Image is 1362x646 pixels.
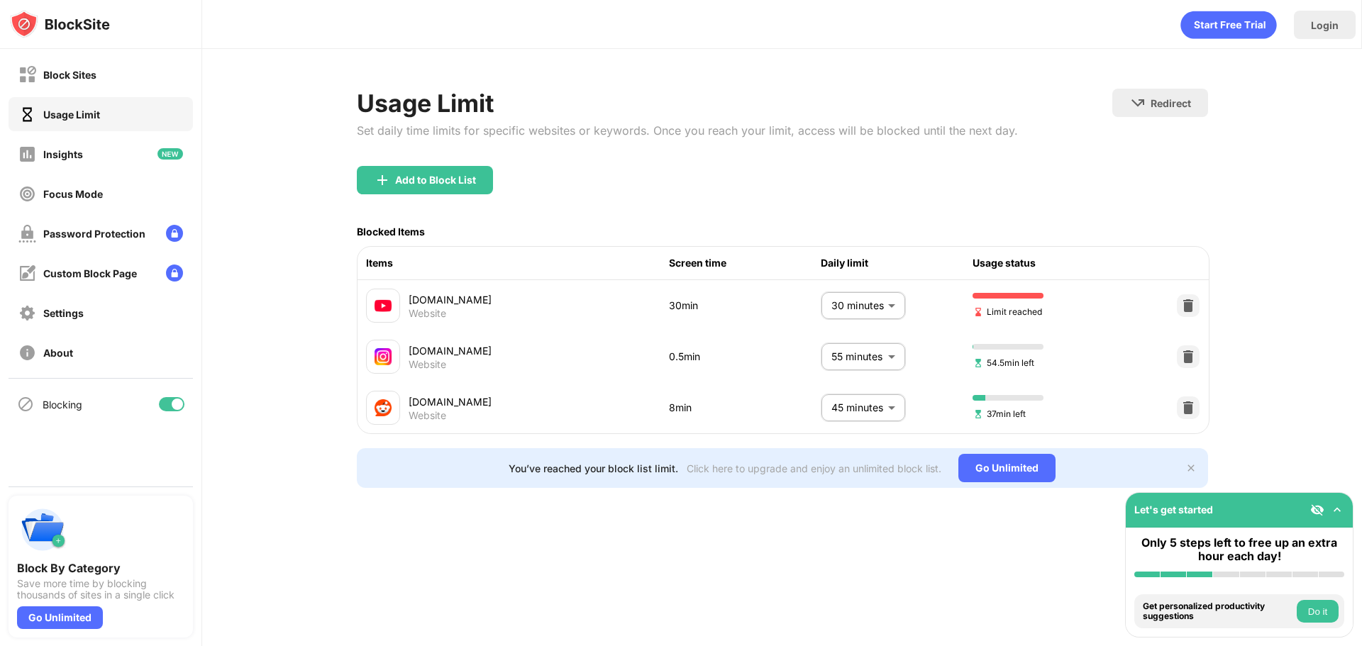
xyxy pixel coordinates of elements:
[669,298,821,313] div: 30min
[166,264,183,282] img: lock-menu.svg
[18,106,36,123] img: time-usage-on.svg
[509,462,678,474] div: You’ve reached your block list limit.
[17,396,34,413] img: blocking-icon.svg
[43,108,100,121] div: Usage Limit
[1330,503,1344,517] img: omni-setup-toggle.svg
[973,255,1124,271] div: Usage status
[43,188,103,200] div: Focus Mode
[1134,503,1213,516] div: Let's get started
[18,344,36,362] img: about-off.svg
[375,399,392,416] img: favicons
[375,297,392,314] img: favicons
[17,504,68,555] img: push-categories.svg
[1185,462,1197,474] img: x-button.svg
[166,225,183,242] img: lock-menu.svg
[43,347,73,359] div: About
[375,348,392,365] img: favicons
[973,305,1042,318] span: Limit reached
[973,356,1034,369] span: 54.5min left
[18,66,36,84] img: block-off.svg
[1297,600,1339,623] button: Do it
[43,267,137,279] div: Custom Block Page
[958,454,1056,482] div: Go Unlimited
[43,148,83,160] div: Insights
[409,358,446,371] div: Website
[395,174,476,186] div: Add to Block List
[43,228,145,240] div: Password Protection
[973,407,1026,421] span: 37min left
[409,394,670,409] div: [DOMAIN_NAME]
[357,123,1018,138] div: Set daily time limits for specific websites or keywords. Once you reach your limit, access will b...
[1310,503,1324,517] img: eye-not-visible.svg
[973,357,984,369] img: hourglass-set.svg
[17,578,184,601] div: Save more time by blocking thousands of sites in a single click
[973,408,984,420] img: hourglass-set.svg
[18,185,36,203] img: focus-off.svg
[831,298,882,313] p: 30 minutes
[409,409,446,422] div: Website
[18,145,36,163] img: insights-off.svg
[1151,97,1191,109] div: Redirect
[669,349,821,364] div: 0.5min
[409,292,670,307] div: [DOMAIN_NAME]
[669,400,821,416] div: 8min
[831,349,882,364] p: 55 minutes
[157,148,183,160] img: new-icon.svg
[973,306,984,318] img: hourglass-end.svg
[1143,601,1293,622] div: Get personalized productivity suggestions
[10,10,110,38] img: logo-blocksite.svg
[357,89,1018,118] div: Usage Limit
[409,343,670,358] div: [DOMAIN_NAME]
[18,225,36,243] img: password-protection-off.svg
[43,399,82,411] div: Blocking
[821,255,973,271] div: Daily limit
[17,561,184,575] div: Block By Category
[17,606,103,629] div: Go Unlimited
[18,264,36,282] img: customize-block-page-off.svg
[409,307,446,320] div: Website
[43,307,84,319] div: Settings
[831,400,882,416] p: 45 minutes
[1180,11,1277,39] div: animation
[687,462,941,474] div: Click here to upgrade and enjoy an unlimited block list.
[1134,536,1344,563] div: Only 5 steps left to free up an extra hour each day!
[357,225,425,238] div: Blocked Items
[366,255,670,271] div: Items
[18,304,36,322] img: settings-off.svg
[43,69,96,81] div: Block Sites
[1311,19,1339,31] div: Login
[669,255,821,271] div: Screen time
